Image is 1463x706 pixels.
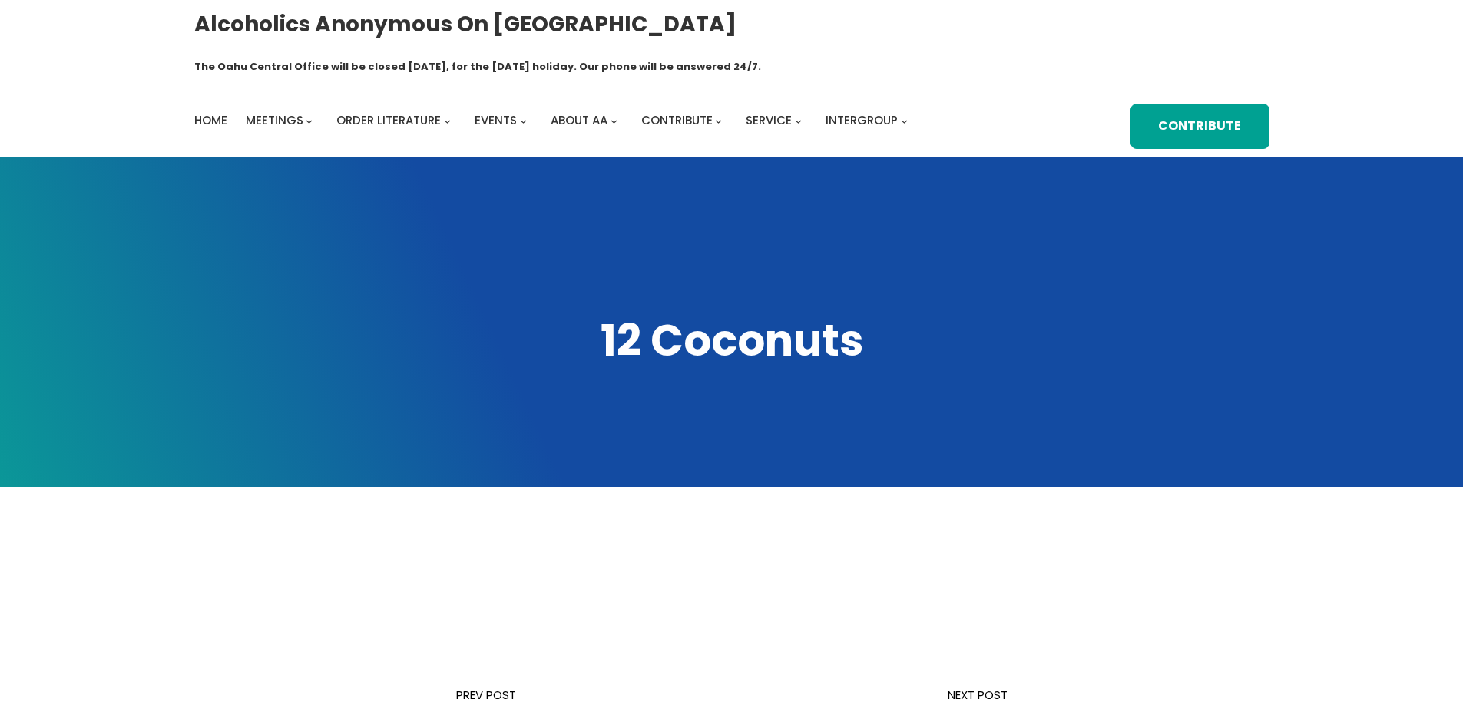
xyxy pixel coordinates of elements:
[901,118,908,124] button: Intergroup submenu
[641,112,713,128] span: Contribute
[246,110,303,131] a: Meetings
[715,118,722,124] button: Contribute submenu
[746,110,792,131] a: Service
[194,59,761,75] h1: The Oahu Central Office will be closed [DATE], for the [DATE] holiday. Our phone will be answered...
[194,312,1269,370] h1: 12 Coconuts
[551,112,607,128] span: About AA
[756,687,1024,703] span: Next Post
[444,118,451,124] button: Order Literature submenu
[194,110,913,131] nav: Intergroup
[194,5,736,43] a: Alcoholics Anonymous on [GEOGRAPHIC_DATA]
[551,110,607,131] a: About AA
[1130,104,1269,149] a: Contribute
[475,112,517,128] span: Events
[826,110,898,131] a: Intergroup
[336,112,441,128] span: Order Literature
[440,687,707,703] span: Prev Post
[475,110,517,131] a: Events
[826,112,898,128] span: Intergroup
[520,118,527,124] button: Events submenu
[194,110,227,131] a: Home
[194,112,227,128] span: Home
[246,112,303,128] span: Meetings
[746,112,792,128] span: Service
[611,118,617,124] button: About AA submenu
[306,118,313,124] button: Meetings submenu
[641,110,713,131] a: Contribute
[795,118,802,124] button: Service submenu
